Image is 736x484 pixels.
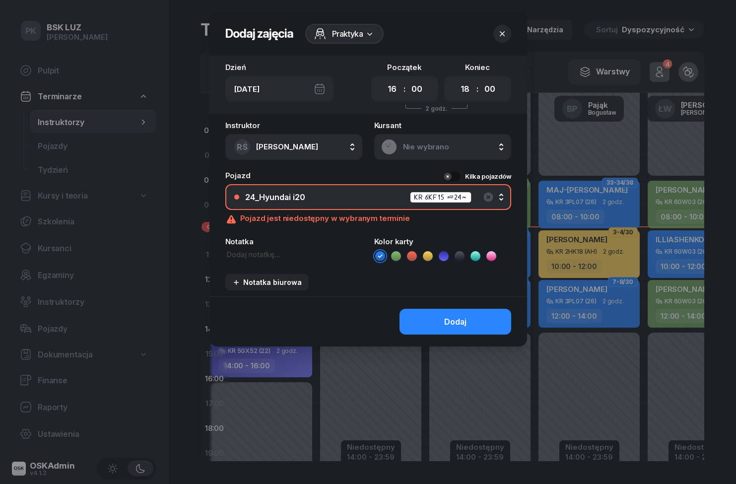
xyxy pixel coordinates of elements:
[232,278,302,286] div: Notatka biurowa
[400,309,511,335] button: Dodaj
[256,142,318,151] span: [PERSON_NAME]
[403,142,504,151] span: Nie wybrano
[225,274,309,290] button: Notatka biurowa
[443,172,511,181] button: Kilka pojazdów
[225,210,511,226] div: Pojazd jest niedostępny w wybranym terminie
[225,134,362,160] button: RŚ[PERSON_NAME]
[225,184,511,210] button: 24_Hyundai i20KR 6KF15 (24)
[332,28,363,40] span: Praktyka
[403,83,405,95] div: :
[225,26,293,42] h2: Dodaj zajęcia
[245,193,305,202] div: 24_Hyundai i20
[444,317,467,327] div: Dodaj
[237,143,248,151] span: RŚ
[476,83,478,95] div: :
[410,192,471,203] div: KR 6KF15 (24)
[465,173,511,180] div: Kilka pojazdów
